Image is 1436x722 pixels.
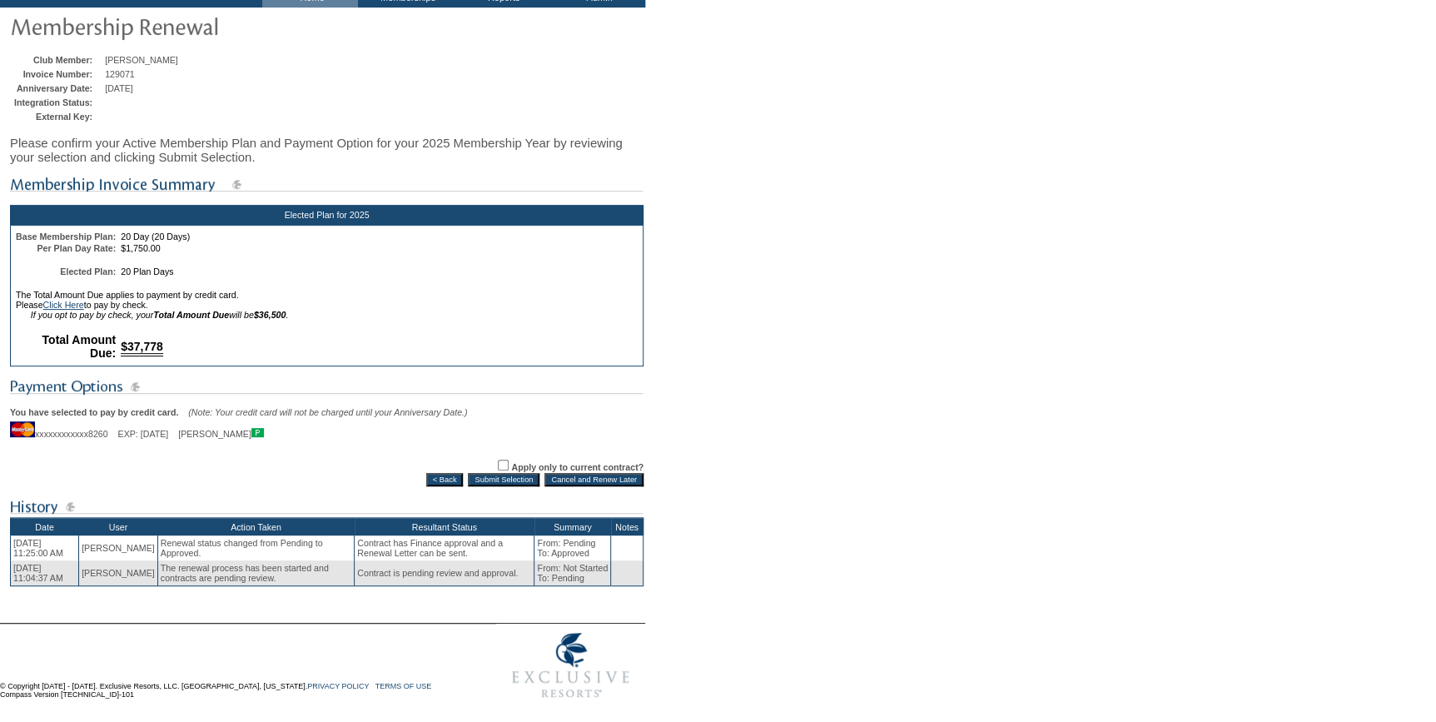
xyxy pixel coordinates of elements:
[10,376,643,397] img: subTtlPaymentOptions.gif
[16,232,116,241] b: Base Membership Plan:
[60,266,116,276] b: Elected Plan:
[14,55,101,65] td: Club Member:
[375,682,432,690] a: TERMS OF USE
[511,462,643,472] label: Apply only to current contract?
[468,473,539,486] input: Submit Selection
[105,55,178,65] span: [PERSON_NAME]
[14,112,101,122] td: External Key:
[10,174,643,195] img: subTtlMembershipInvoiceSummary.gif
[119,243,639,253] td: $1,750.00
[10,496,643,517] img: subTtlHistory.gif
[31,310,289,320] i: If you opt to pay by check, your will be .
[11,560,79,586] td: [DATE] 11:04:37 AM
[11,535,79,560] td: [DATE] 11:25:00 AM
[11,518,79,536] th: Date
[496,624,645,707] img: Exclusive Resorts
[37,243,116,253] b: Per Plan Day Rate:
[79,535,158,560] td: [PERSON_NAME]
[534,560,611,586] td: From: Not Started To: Pending
[355,560,534,586] td: Contract is pending review and approval.
[119,266,639,276] td: 20 Plan Days
[119,232,639,241] td: 20 Day (20 Days)
[355,535,534,560] td: Contract has Finance approval and a Renewal Letter can be sent.
[10,417,643,439] div: xxxxxxxxxxxx8260 EXP: [DATE] [PERSON_NAME]
[157,560,354,586] td: The renewal process has been started and contracts are pending review.
[188,407,467,417] span: (Note: Your credit card will not be charged until your Anniversary Date.)
[79,560,158,586] td: [PERSON_NAME]
[534,535,611,560] td: From: Pending To: Approved
[10,407,178,417] b: You have selected to pay by credit card.
[534,518,611,536] th: Summary
[10,127,643,172] div: Please confirm your Active Membership Plan and Payment Option for your 2025 Membership Year by re...
[121,340,163,356] span: $37,778
[157,535,354,560] td: Renewal status changed from Pending to Approved.
[254,310,286,320] b: $36,500
[544,473,643,486] input: Cancel and Renew Later
[14,69,101,79] td: Invoice Number:
[153,310,229,320] b: Total Amount Due
[14,290,639,320] td: The Total Amount Due applies to payment by credit card. Please to pay by check.
[14,97,101,107] td: Integration Status:
[10,205,643,225] div: Elected Plan for 2025
[426,473,464,486] input: < Back
[157,518,354,536] th: Action Taken
[10,9,343,42] img: pgTtlMembershipRenewal.gif
[43,300,84,310] a: Click Here
[105,69,135,79] span: 129071
[355,518,534,536] th: Resultant Status
[10,421,35,437] img: icon_cc_mc.gif
[14,83,101,93] td: Anniversary Date:
[105,83,133,93] span: [DATE]
[251,428,264,437] img: icon_primary.gif
[42,333,117,360] b: Total Amount Due:
[79,518,158,536] th: User
[307,682,369,690] a: PRIVACY POLICY
[611,518,643,536] th: Notes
